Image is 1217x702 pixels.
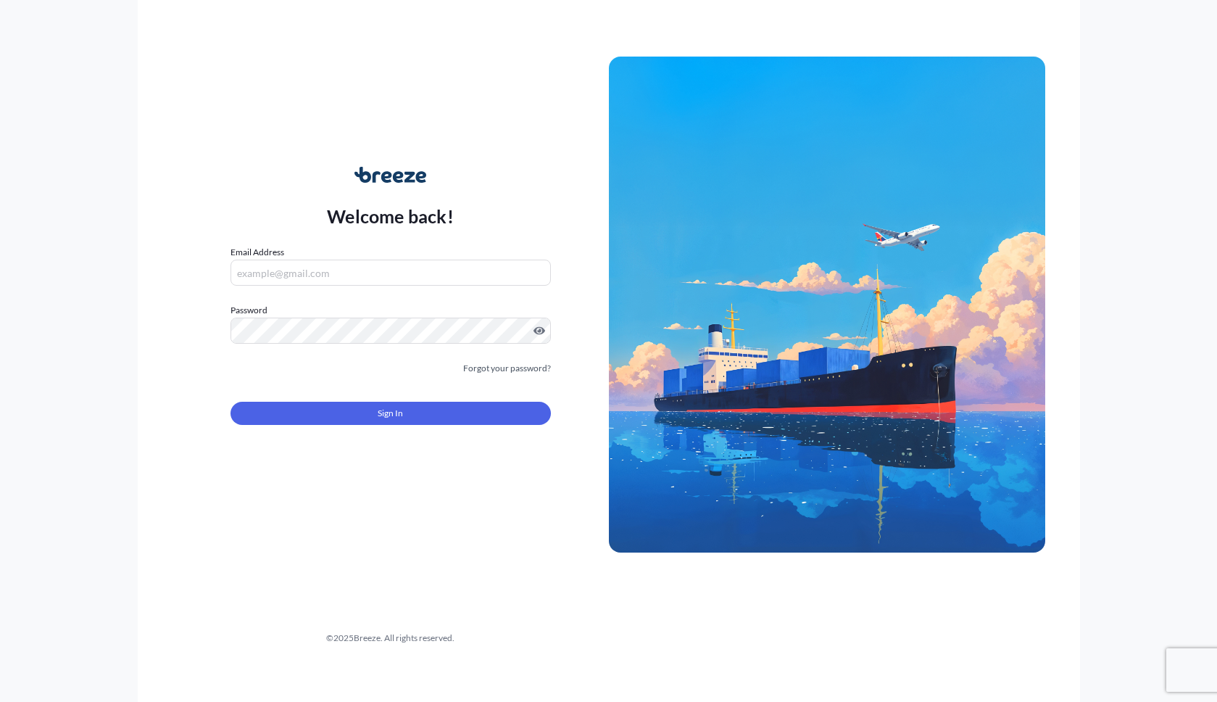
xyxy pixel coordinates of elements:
button: Show password [533,325,545,336]
a: Forgot your password? [463,361,551,376]
button: Sign In [230,402,551,425]
span: Sign In [378,406,403,421]
input: example@gmail.com [230,260,551,286]
label: Email Address [230,245,284,260]
label: Password [230,303,551,318]
img: Ship illustration [609,57,1045,553]
p: Welcome back! [327,205,454,228]
div: © 2025 Breeze. All rights reserved. [173,631,609,645]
